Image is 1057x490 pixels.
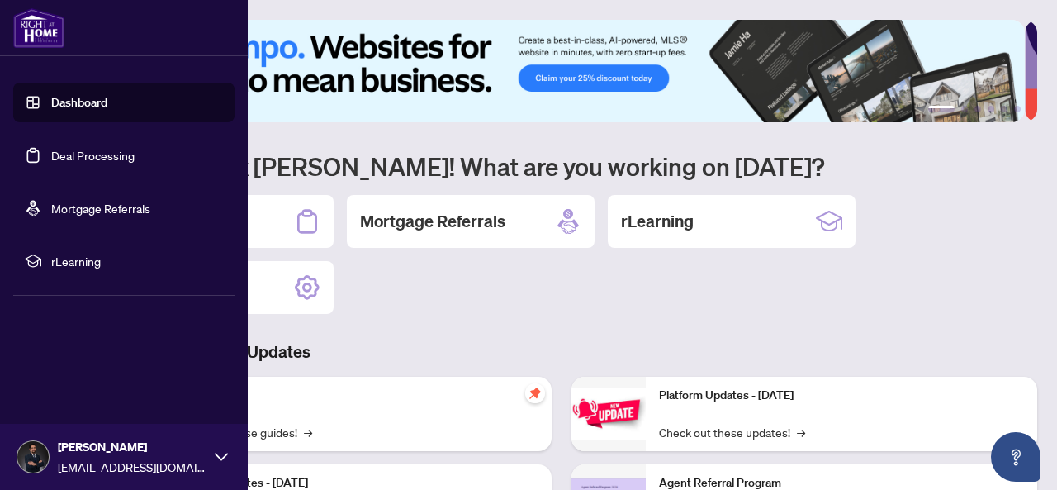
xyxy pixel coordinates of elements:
[797,423,805,441] span: →
[961,106,968,112] button: 2
[51,201,150,216] a: Mortgage Referrals
[571,388,646,440] img: Platform Updates - June 23, 2025
[621,210,694,233] h2: rLearning
[13,8,64,48] img: logo
[86,150,1037,182] h1: Welcome back [PERSON_NAME]! What are you working on [DATE]?
[659,387,1024,405] p: Platform Updates - [DATE]
[928,106,955,112] button: 1
[988,106,994,112] button: 4
[58,438,206,456] span: [PERSON_NAME]
[86,20,1025,122] img: Slide 0
[1001,106,1007,112] button: 5
[304,423,312,441] span: →
[1014,106,1021,112] button: 6
[360,210,505,233] h2: Mortgage Referrals
[17,441,49,473] img: Profile Icon
[51,148,135,163] a: Deal Processing
[58,458,206,476] span: [EMAIL_ADDRESS][DOMAIN_NAME]
[991,432,1040,482] button: Open asap
[86,340,1037,364] h3: Brokerage & Industry Updates
[173,387,538,405] p: Self-Help
[659,423,805,441] a: Check out these updates!→
[51,95,107,110] a: Dashboard
[51,252,223,270] span: rLearning
[525,383,545,403] span: pushpin
[974,106,981,112] button: 3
